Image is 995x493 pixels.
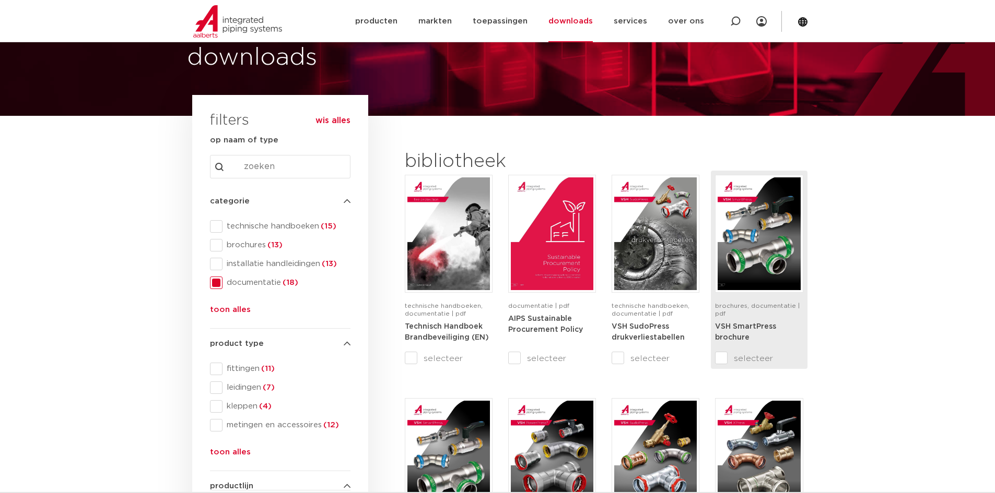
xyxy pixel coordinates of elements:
[508,303,569,309] span: documentatie | pdf
[223,382,350,393] span: leidingen
[210,109,249,134] h3: filters
[210,239,350,251] div: brochures(13)
[612,352,699,365] label: selecteer
[210,304,251,320] button: toon alles
[407,177,490,290] img: FireProtection_A4TM_5007915_2025_2.0_EN-1-pdf.jpg
[715,352,803,365] label: selecteer
[223,401,350,412] span: kleppen
[261,383,275,391] span: (7)
[210,258,350,270] div: installatie handleidingen(13)
[715,322,776,342] a: VSH SmartPress brochure
[266,241,283,249] span: (13)
[210,480,350,492] h4: productlijn
[260,365,275,372] span: (11)
[320,260,337,268] span: (13)
[223,259,350,269] span: installatie handleidingen
[511,177,593,290] img: Aips_A4Sustainable-Procurement-Policy_5011446_EN-pdf.jpg
[405,303,483,317] span: technische handboeken, documentatie | pdf
[508,315,583,334] a: AIPS Sustainable Procurement Policy
[187,41,493,75] h1: downloads
[405,149,591,174] h2: bibliotheek
[223,221,350,232] span: technische handboeken
[322,421,339,429] span: (12)
[223,364,350,374] span: fittingen
[257,402,272,410] span: (4)
[718,177,800,290] img: VSH-SmartPress_A4Brochure-5008016-2023_2.0_NL-pdf.jpg
[223,420,350,430] span: metingen en accessoires
[319,222,336,230] span: (15)
[315,115,350,126] button: wis alles
[210,419,350,431] div: metingen en accessoires(12)
[614,177,697,290] img: VSH-SudoPress_A4PLT_5007706_2024-2.0_NL-pdf.jpg
[210,195,350,208] h4: categorie
[210,400,350,413] div: kleppen(4)
[281,279,298,286] span: (18)
[210,220,350,233] div: technische handboeken(15)
[508,352,596,365] label: selecteer
[210,363,350,375] div: fittingen(11)
[210,338,350,350] h4: product type
[612,303,689,317] span: technische handboeken, documentatie | pdf
[405,322,489,342] a: Technisch Handboek Brandbeveiliging (EN)
[210,136,278,144] strong: op naam of type
[405,352,493,365] label: selecteer
[210,381,350,394] div: leidingen(7)
[223,278,350,288] span: documentatie
[612,322,685,342] a: VSH SudoPress drukverliestabellen
[210,446,251,463] button: toon alles
[223,240,350,250] span: brochures
[715,303,800,317] span: brochures, documentatie | pdf
[210,276,350,289] div: documentatie(18)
